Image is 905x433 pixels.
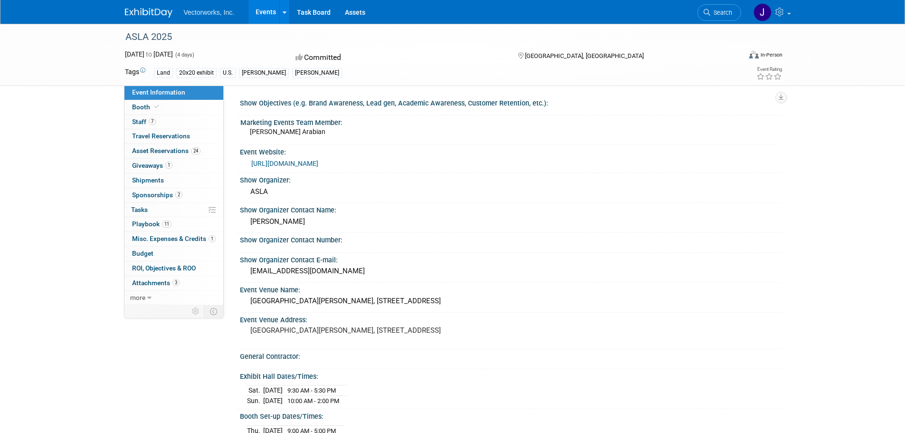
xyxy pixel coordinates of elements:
[124,291,223,305] a: more
[165,162,172,169] span: 1
[124,247,223,261] a: Budget
[132,88,185,96] span: Event Information
[247,294,773,308] div: [GEOGRAPHIC_DATA][PERSON_NAME], [STREET_ADDRESS]
[172,279,180,286] span: 3
[125,67,145,78] td: Tags
[154,104,159,109] i: Booth reservation complete
[124,86,223,100] a: Event Information
[132,279,180,287] span: Attachments
[240,115,776,127] div: Marketing Events Team Member:
[124,100,223,115] a: Booth
[124,144,223,158] a: Asset Reservations24
[250,326,455,335] pre: [GEOGRAPHIC_DATA][PERSON_NAME], [STREET_ADDRESS]
[209,235,216,242] span: 1
[204,305,223,318] td: Toggle Event Tabs
[697,4,741,21] a: Search
[251,160,318,167] a: [URL][DOMAIN_NAME]
[124,159,223,173] a: Giveaways1
[188,305,204,318] td: Personalize Event Tab Strip
[132,118,156,125] span: Staff
[154,68,173,78] div: Land
[176,68,217,78] div: 20x20 exhibit
[132,235,216,242] span: Misc. Expenses & Credits
[132,103,161,111] span: Booth
[753,3,772,21] img: Jennifer Niziolek
[240,145,781,157] div: Event Website:
[124,129,223,144] a: Travel Reservations
[247,214,773,229] div: [PERSON_NAME]
[124,173,223,188] a: Shipments
[685,49,783,64] div: Event Format
[132,250,153,257] span: Budget
[124,203,223,217] a: Tasks
[124,261,223,276] a: ROI, Objectives & ROO
[124,188,223,202] a: Sponsorships2
[749,51,759,58] img: Format-Inperson.png
[220,68,236,78] div: U.S.
[240,349,781,361] div: General Contractor:
[247,184,773,199] div: ASLA
[710,9,732,16] span: Search
[184,9,235,16] span: Vectorworks, Inc.
[132,220,171,228] span: Playbook
[239,68,289,78] div: [PERSON_NAME]
[756,67,782,72] div: Event Rating
[240,409,781,421] div: Booth Set-up Dates/Times:
[250,128,325,135] span: [PERSON_NAME] Arabian
[240,233,781,245] div: Show Organizer Contact Number:
[124,232,223,246] a: Misc. Expenses & Credits1
[263,395,283,405] td: [DATE]
[292,68,342,78] div: [PERSON_NAME]
[287,387,336,394] span: 9:30 AM - 5:30 PM
[247,264,773,279] div: [EMAIL_ADDRESS][DOMAIN_NAME]
[263,385,283,396] td: [DATE]
[125,50,173,58] span: [DATE] [DATE]
[149,118,156,125] span: 7
[124,115,223,129] a: Staff7
[175,191,182,198] span: 2
[240,173,781,185] div: Show Organizer:
[132,132,190,140] span: Travel Reservations
[131,206,148,213] span: Tasks
[122,29,727,46] div: ASLA 2025
[130,294,145,301] span: more
[132,162,172,169] span: Giveaways
[240,369,781,381] div: Exhibit Hall Dates/Times:
[174,52,194,58] span: (4 days)
[132,191,182,199] span: Sponsorships
[132,147,200,154] span: Asset Reservations
[144,50,153,58] span: to
[240,283,781,295] div: Event Venue Name:
[132,176,164,184] span: Shipments
[525,52,644,59] span: [GEOGRAPHIC_DATA], [GEOGRAPHIC_DATA]
[293,49,503,66] div: Committed
[162,221,171,228] span: 11
[760,51,782,58] div: In-Person
[132,264,196,272] span: ROI, Objectives & ROO
[247,385,263,396] td: Sat.
[191,147,200,154] span: 24
[124,217,223,231] a: Playbook11
[240,253,781,265] div: Show Organizer Contact E-mail:
[124,276,223,290] a: Attachments3
[240,96,781,108] div: Show Objectives (e.g. Brand Awareness, Lead gen, Academic Awareness, Customer Retention, etc.):
[240,313,781,325] div: Event Venue Address:
[125,8,172,18] img: ExhibitDay
[240,203,781,215] div: Show Organizer Contact Name:
[287,397,339,404] span: 10:00 AM - 2:00 PM
[247,395,263,405] td: Sun.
